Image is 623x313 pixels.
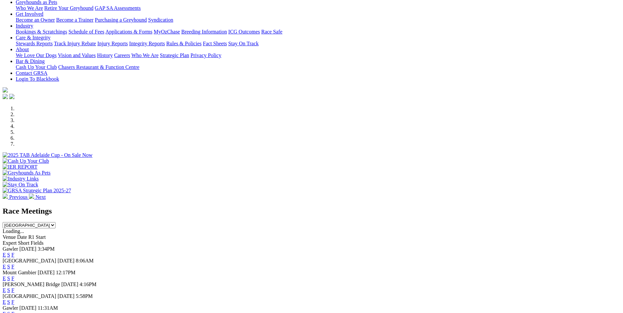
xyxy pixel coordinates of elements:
[3,207,620,216] h2: Race Meetings
[17,234,27,240] span: Date
[95,5,141,11] a: GAP SA Assessments
[3,234,16,240] span: Venue
[16,41,620,47] div: Care & Integrity
[3,246,18,252] span: Gawler
[57,258,75,263] span: [DATE]
[228,29,260,34] a: ICG Outcomes
[3,194,8,199] img: chevron-left-pager-white.svg
[31,240,43,246] span: Fields
[3,287,6,293] a: E
[261,29,282,34] a: Race Safe
[7,252,10,258] a: S
[16,47,29,52] a: About
[203,41,227,46] a: Fact Sheets
[228,41,258,46] a: Stay On Track
[38,246,55,252] span: 3:34PM
[131,52,159,58] a: Who We Are
[3,164,37,170] img: IER REPORT
[3,94,8,99] img: facebook.svg
[3,87,8,93] img: logo-grsa-white.png
[3,252,6,258] a: E
[3,194,29,200] a: Previous
[7,287,10,293] a: S
[16,76,59,82] a: Login To Blackbook
[154,29,180,34] a: MyOzChase
[16,5,43,11] a: Who We Are
[16,58,45,64] a: Bar & Dining
[114,52,130,58] a: Careers
[38,305,58,311] span: 11:31AM
[7,264,10,269] a: S
[19,246,36,252] span: [DATE]
[76,258,94,263] span: 8:06AM
[3,158,49,164] img: Cash Up Your Club
[56,270,76,275] span: 12:17PM
[18,240,30,246] span: Short
[11,252,14,258] a: F
[16,64,620,70] div: Bar & Dining
[181,29,227,34] a: Breeding Information
[58,52,96,58] a: Vision and Values
[11,299,14,305] a: F
[68,29,104,34] a: Schedule of Fees
[7,299,10,305] a: S
[11,276,14,281] a: F
[16,64,57,70] a: Cash Up Your Club
[16,11,43,17] a: Get Involved
[16,23,33,29] a: Industry
[44,5,94,11] a: Retire Your Greyhound
[3,305,18,311] span: Gawler
[3,276,6,281] a: E
[16,35,51,40] a: Care & Integrity
[97,52,113,58] a: History
[3,299,6,305] a: E
[16,17,620,23] div: Get Involved
[79,282,97,287] span: 4:16PM
[16,41,53,46] a: Stewards Reports
[3,270,36,275] span: Mount Gambier
[38,270,55,275] span: [DATE]
[61,282,78,287] span: [DATE]
[16,52,620,58] div: About
[3,282,60,287] span: [PERSON_NAME] Bridge
[190,52,221,58] a: Privacy Policy
[58,64,139,70] a: Chasers Restaurant & Function Centre
[29,194,46,200] a: Next
[3,182,38,188] img: Stay On Track
[3,258,56,263] span: [GEOGRAPHIC_DATA]
[129,41,165,46] a: Integrity Reports
[7,276,10,281] a: S
[166,41,202,46] a: Rules & Policies
[3,188,71,194] img: GRSA Strategic Plan 2025-27
[35,194,46,200] span: Next
[3,176,39,182] img: Industry Links
[95,17,147,23] a: Purchasing a Greyhound
[16,70,47,76] a: Contact GRSA
[54,41,96,46] a: Track Injury Rebate
[9,194,28,200] span: Previous
[29,194,34,199] img: chevron-right-pager-white.svg
[3,170,51,176] img: Greyhounds As Pets
[16,52,56,58] a: We Love Our Dogs
[11,287,14,293] a: F
[3,228,24,234] span: Loading...
[97,41,128,46] a: Injury Reports
[160,52,189,58] a: Strategic Plan
[28,234,46,240] span: R1 Start
[16,29,67,34] a: Bookings & Scratchings
[16,5,620,11] div: Greyhounds as Pets
[76,293,93,299] span: 5:58PM
[16,17,55,23] a: Become an Owner
[105,29,152,34] a: Applications & Forms
[3,240,17,246] span: Expert
[56,17,94,23] a: Become a Trainer
[148,17,173,23] a: Syndication
[3,264,6,269] a: E
[57,293,75,299] span: [DATE]
[11,264,14,269] a: F
[16,29,620,35] div: Industry
[3,293,56,299] span: [GEOGRAPHIC_DATA]
[3,152,93,158] img: 2025 TAB Adelaide Cup - On Sale Now
[9,94,14,99] img: twitter.svg
[19,305,36,311] span: [DATE]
